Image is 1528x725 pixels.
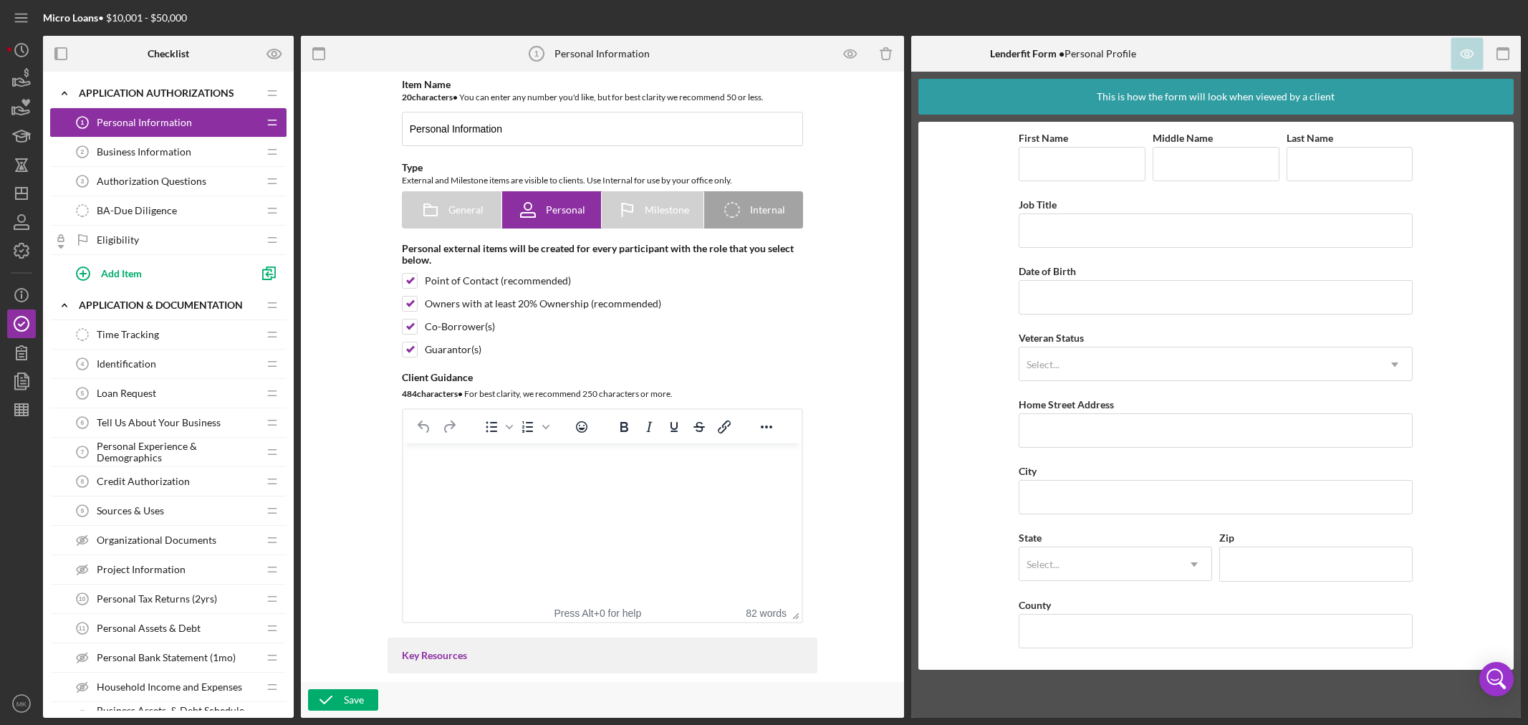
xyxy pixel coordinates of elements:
tspan: 6 [81,419,85,426]
div: Type [402,162,803,173]
button: Italic [637,417,661,437]
div: Application & Documentation [79,299,258,311]
span: Project Information [97,564,186,575]
span: Personal Assets & Debt [97,623,201,634]
label: Date of Birth [1019,265,1076,277]
span: Milestone [645,204,689,216]
button: Reveal or hide additional toolbar items [754,417,779,437]
label: Job Title [1019,198,1057,211]
button: Save [308,689,378,711]
button: Add Item [64,259,251,287]
span: Personal Bank Statement (1mo) [97,652,236,663]
tspan: 5 [81,390,85,397]
div: Numbered list [516,417,552,437]
span: Personal Tax Returns (2yrs) [97,593,217,605]
b: Checklist [148,48,189,59]
div: Owners with at least 20% Ownership (recommended) [425,298,661,309]
tspan: 3 [81,178,85,185]
div: • $10,001 - $50,000 [43,12,187,24]
button: Bold [612,417,636,437]
div: Bullet list [479,417,515,437]
div: Add Item [101,259,142,287]
div: Select... [1027,559,1059,570]
span: Organizational Documents [97,534,216,546]
span: Business Information [97,146,191,158]
tspan: 8 [81,478,85,485]
div: Co-Borrower(s) [425,321,495,332]
label: Home Street Address [1019,398,1114,410]
tspan: 1 [81,119,85,126]
b: 484 character s • [402,388,463,399]
span: Personal [546,204,585,216]
div: Item Name [402,79,803,90]
label: Zip [1219,532,1234,544]
span: Personal Experience & Demographics [97,441,258,464]
button: MK [7,689,36,718]
label: First Name [1019,132,1068,144]
tspan: 4 [81,360,85,368]
div: Point of Contact (recommended) [425,275,571,287]
div: For best clarity, we recommend 250 characters or more. [402,387,803,401]
div: Open Intercom Messenger [1479,662,1514,696]
tspan: 2 [81,148,85,155]
div: Key Resources [402,650,803,661]
button: Underline [662,417,686,437]
label: Middle Name [1153,132,1213,144]
iframe: Rich Text Area [403,443,802,604]
label: Last Name [1287,132,1333,144]
label: County [1019,599,1051,611]
span: Authorization Questions [97,176,206,187]
div: Client Guidance [402,372,803,383]
div: Application Authorizations [79,87,258,99]
span: Eligibility [97,234,139,246]
text: MK [16,700,27,708]
button: Strikethrough [687,417,711,437]
div: Guarantor(s) [425,344,481,355]
b: Micro Loans [43,11,98,24]
tspan: 1 [534,49,539,58]
b: 20 character s • [402,92,458,102]
div: This is how the form will look when viewed by a client [1097,79,1335,115]
tspan: 7 [81,448,85,456]
span: Personal Information [97,117,192,128]
div: Save [344,689,364,711]
span: General [448,204,484,216]
div: Press the Up and Down arrow keys to resize the editor. [787,604,802,622]
div: Personal Profile [990,48,1136,59]
div: External and Milestone items are visible to clients. Use Internal for use by your office only. [402,173,803,188]
button: 82 words [746,608,787,619]
button: Insert/edit link [712,417,736,437]
span: Sources & Uses [97,505,164,517]
tspan: 9 [81,507,85,514]
span: Loan Request [97,388,156,399]
span: BA-Due Diligence [97,205,177,216]
div: Personal external items will be created for every participant with the role that you select below. [402,243,803,266]
span: Internal [750,204,785,216]
div: Personal Information [554,48,650,59]
span: Credit Authorization [97,476,190,487]
span: Time Tracking [97,329,159,340]
button: Emojis [570,417,594,437]
div: You can enter any number you'd like, but for best clarity we recommend 50 or less. [402,90,803,105]
span: Tell Us About Your Business [97,417,221,428]
button: Undo [412,417,436,437]
b: Lenderfit Form • [990,47,1065,59]
span: Identification [97,358,156,370]
span: Household Income and Expenses [97,681,242,693]
div: Press Alt+0 for help [535,608,661,619]
tspan: 11 [79,625,86,632]
label: City [1019,465,1037,477]
div: Select... [1027,359,1059,370]
button: Redo [437,417,461,437]
tspan: 10 [79,595,86,602]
